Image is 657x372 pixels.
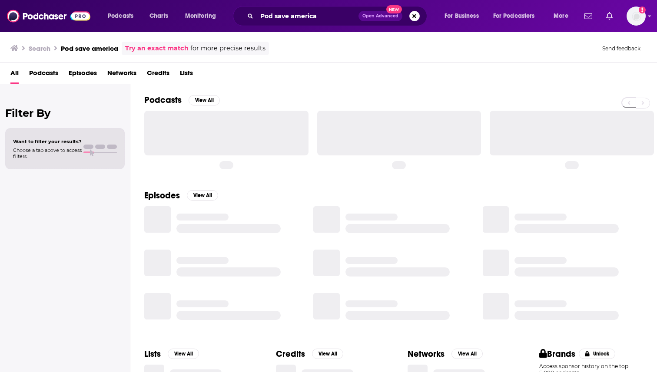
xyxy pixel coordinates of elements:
[488,9,547,23] button: open menu
[107,66,136,84] a: Networks
[257,9,358,23] input: Search podcasts, credits, & more...
[7,8,90,24] img: Podchaser - Follow, Share and Rate Podcasts
[627,7,646,26] span: Logged in as IanBerlin
[579,349,616,359] button: Unlock
[451,349,483,359] button: View All
[241,6,435,26] div: Search podcasts, credits, & more...
[639,7,646,13] svg: Add a profile image
[445,10,479,22] span: For Business
[581,9,596,23] a: Show notifications dropdown
[189,95,220,105] button: View All
[102,9,145,23] button: open menu
[603,9,616,23] a: Show notifications dropdown
[69,66,97,84] a: Episodes
[144,349,199,359] a: ListsView All
[408,349,445,359] h2: Networks
[144,95,182,105] h2: Podcasts
[108,10,133,22] span: Podcasts
[190,43,265,53] span: for more precise results
[10,66,19,84] a: All
[539,349,575,359] h2: Brands
[29,66,58,84] a: Podcasts
[13,138,82,145] span: Want to filter your results?
[187,190,218,201] button: View All
[627,7,646,26] button: Show profile menu
[600,45,643,52] button: Send feedback
[29,44,50,53] h3: Search
[144,190,180,201] h2: Episodes
[147,66,169,84] a: Credits
[144,9,173,23] a: Charts
[358,11,402,21] button: Open AdvancedNew
[185,10,216,22] span: Monitoring
[125,43,189,53] a: Try an exact match
[386,5,402,13] span: New
[13,147,82,159] span: Choose a tab above to access filters.
[61,44,118,53] h3: Pod save america
[362,14,398,18] span: Open Advanced
[179,9,227,23] button: open menu
[144,190,218,201] a: EpisodesView All
[144,349,161,359] h2: Lists
[5,107,125,119] h2: Filter By
[438,9,490,23] button: open menu
[168,349,199,359] button: View All
[493,10,535,22] span: For Podcasters
[180,66,193,84] a: Lists
[554,10,568,22] span: More
[312,349,343,359] button: View All
[408,349,483,359] a: NetworksView All
[144,95,220,105] a: PodcastsView All
[276,349,343,359] a: CreditsView All
[627,7,646,26] img: User Profile
[547,9,579,23] button: open menu
[276,349,305,359] h2: Credits
[149,10,168,22] span: Charts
